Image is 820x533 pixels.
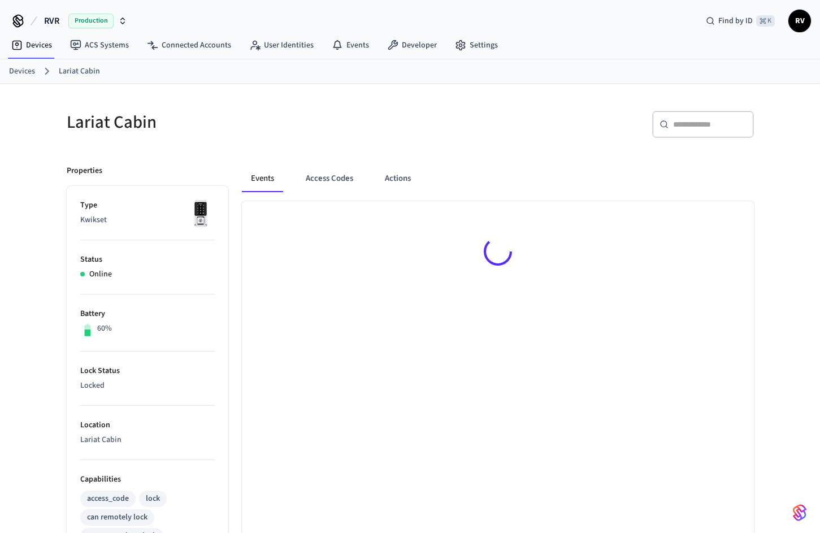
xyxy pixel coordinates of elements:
div: ant example [242,165,754,192]
div: lock [146,493,160,505]
p: Properties [67,165,102,177]
a: ACS Systems [61,35,138,55]
h5: Lariat Cabin [67,111,404,134]
a: Lariat Cabin [59,66,100,77]
p: Battery [80,308,215,320]
p: Type [80,200,215,211]
a: Events [323,35,378,55]
a: User Identities [240,35,323,55]
span: RV [789,11,810,31]
span: RVR [44,14,59,28]
p: Location [80,419,215,431]
p: Kwikset [80,214,215,226]
button: Events [242,165,283,192]
p: Locked [80,380,215,392]
img: Kwikset Halo Touchscreen Wifi Enabled Smart Lock, Polished Chrome, Front [186,200,215,228]
p: Online [89,268,112,280]
a: Devices [2,35,61,55]
a: Settings [446,35,507,55]
p: Lock Status [80,365,215,377]
p: 60% [97,323,112,335]
button: Access Codes [297,165,362,192]
button: RV [788,10,811,32]
a: Devices [9,66,35,77]
button: Actions [376,165,420,192]
p: Status [80,254,215,266]
span: Find by ID [718,15,753,27]
span: Production [68,14,114,28]
p: Lariat Cabin [80,434,215,446]
a: Developer [378,35,446,55]
a: Connected Accounts [138,35,240,55]
span: ⌘ K [756,15,775,27]
div: access_code [87,493,129,505]
p: Capabilities [80,474,215,486]
div: can remotely lock [87,512,147,523]
div: Find by ID⌘ K [697,11,784,31]
img: SeamLogoGradient.69752ec5.svg [793,504,806,522]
